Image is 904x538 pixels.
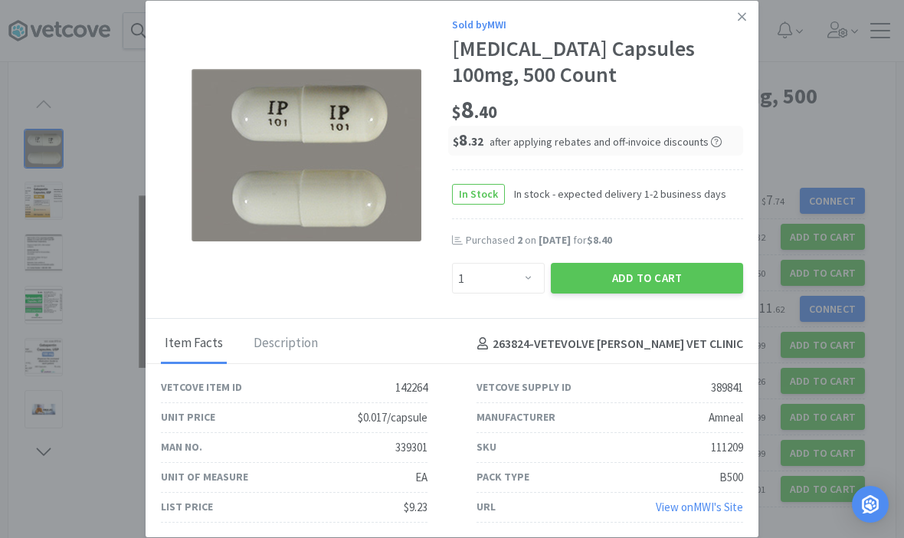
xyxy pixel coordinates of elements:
span: 2 [517,233,522,247]
div: [MEDICAL_DATA] Capsules 100mg, 500 Count [452,36,743,87]
div: Amneal [709,408,743,427]
a: View onMWI's Site [656,500,743,514]
button: Add to Cart [551,263,743,294]
div: Vetcove Item ID [161,379,242,395]
div: Description [250,325,322,363]
span: In stock - expected delivery 1-2 business days [505,185,726,202]
div: EA [415,468,427,487]
div: List Price [161,498,213,515]
div: 111209 [711,438,743,457]
span: after applying rebates and off-invoice discounts [490,135,722,149]
span: $ [452,101,461,123]
div: Unit of Measure [161,468,248,485]
div: Item Facts [161,325,227,363]
h4: 263824 - VETEVOLVE [PERSON_NAME] VET CLINIC [471,334,743,354]
div: Open Intercom Messenger [852,486,889,523]
div: Man No. [161,438,202,455]
div: URL [477,498,496,515]
div: 142264 [395,379,427,397]
span: $ [453,134,459,149]
div: $9.23 [404,498,427,517]
div: Unit Price [161,408,215,425]
img: 538125cb3f864fbba6a6e0c6fac983b9_389841.png [192,69,421,241]
div: Pack Type [477,468,529,485]
span: In Stock [453,185,504,204]
div: Sold by MWI [452,16,743,33]
span: . 32 [468,134,483,149]
div: $0.017/capsule [358,408,427,427]
div: 389841 [711,379,743,397]
span: 8 [452,94,497,125]
span: 8 [453,129,483,150]
div: Purchased on for [466,233,743,248]
span: [DATE] [539,233,571,247]
div: 339301 [395,438,427,457]
div: Manufacturer [477,408,555,425]
div: SKU [477,438,496,455]
span: $8.40 [587,233,612,247]
div: Vetcove Supply ID [477,379,572,395]
span: . 40 [474,101,497,123]
div: B500 [719,468,743,487]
